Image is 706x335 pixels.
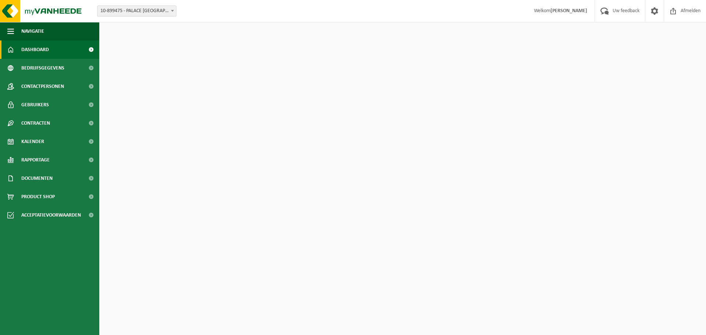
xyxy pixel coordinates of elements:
[21,132,44,151] span: Kalender
[21,206,81,224] span: Acceptatievoorwaarden
[21,96,49,114] span: Gebruikers
[21,59,64,77] span: Bedrijfsgegevens
[550,8,587,14] strong: [PERSON_NAME]
[21,77,64,96] span: Contactpersonen
[21,114,50,132] span: Contracten
[97,6,176,17] span: 10-899475 - PALACE NV - AALST
[21,22,44,40] span: Navigatie
[21,169,53,188] span: Documenten
[21,151,50,169] span: Rapportage
[21,40,49,59] span: Dashboard
[97,6,176,16] span: 10-899475 - PALACE NV - AALST
[21,188,55,206] span: Product Shop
